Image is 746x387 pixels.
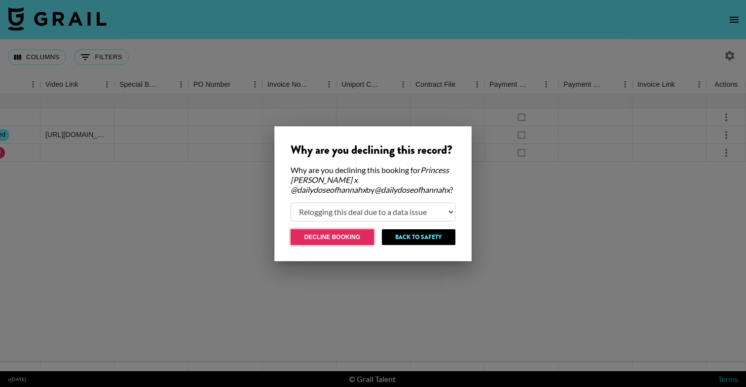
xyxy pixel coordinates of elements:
button: Back to Safety [382,229,455,245]
em: Princess [PERSON_NAME] x @dailydoseofhannahx [291,165,449,194]
div: Why are you declining this booking for by ? [291,165,455,195]
div: Why are you declining this record? [291,142,455,157]
button: Decline Booking [291,229,374,245]
em: @ dailydoseofhannahx [374,185,450,194]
